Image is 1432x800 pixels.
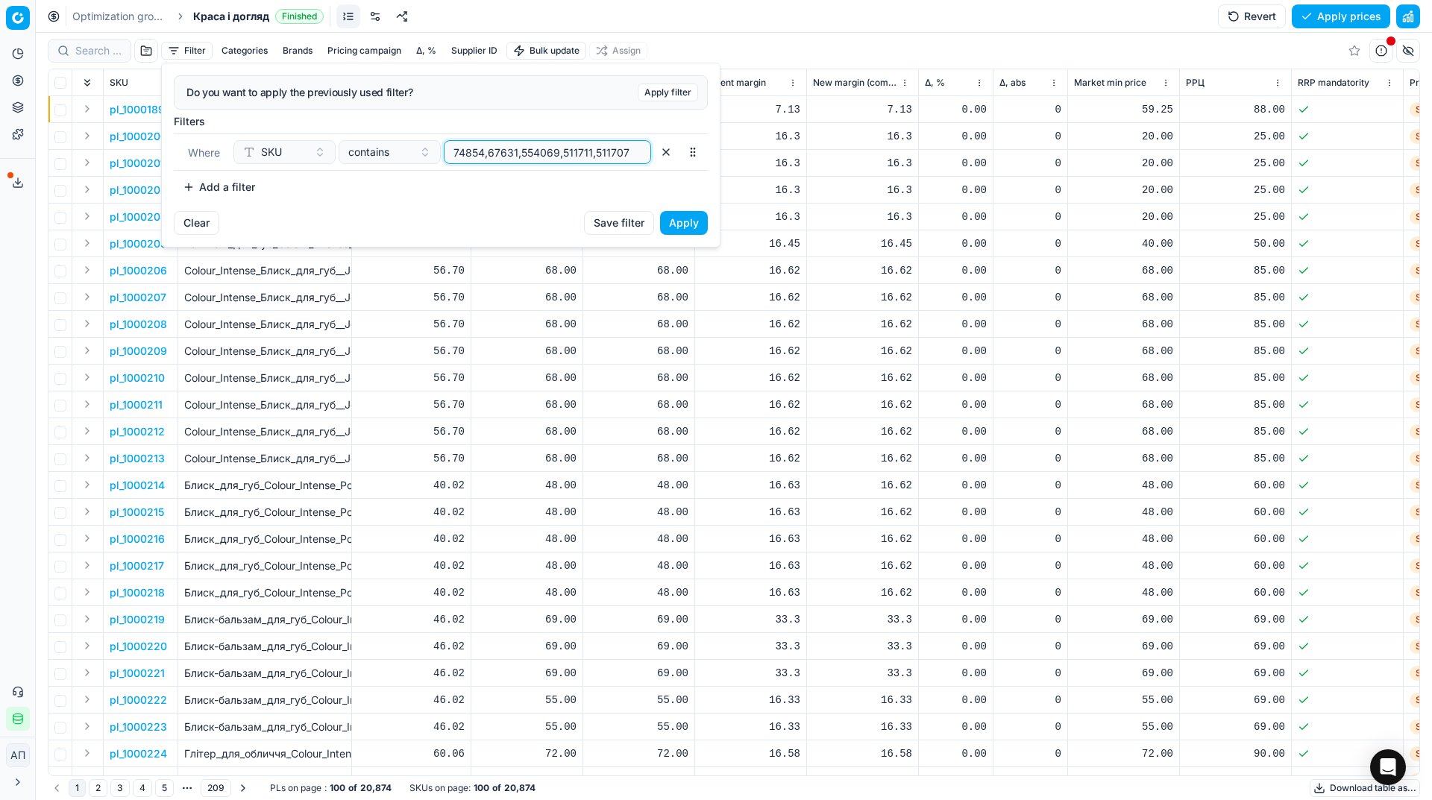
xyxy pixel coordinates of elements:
[584,211,654,235] button: Save filter
[261,145,282,160] span: SKU
[188,146,220,159] span: Where
[348,145,389,160] span: contains
[174,114,708,129] label: Filters
[638,84,698,101] button: Apply filter
[186,85,695,100] div: Do you want to apply the previously used filter?
[174,175,264,199] button: Add a filter
[660,211,708,235] button: Apply
[174,211,219,235] button: Clear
